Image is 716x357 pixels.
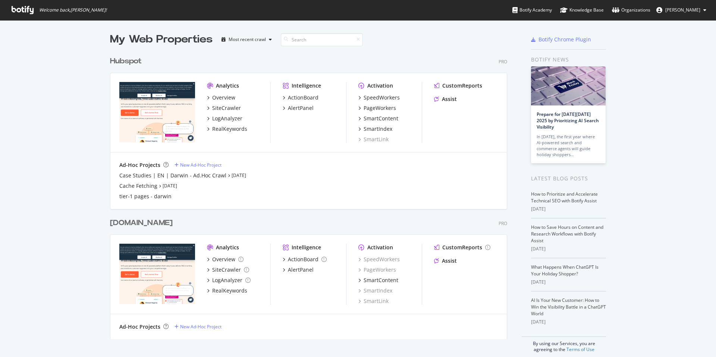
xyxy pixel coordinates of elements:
[650,4,712,16] button: [PERSON_NAME]
[358,136,389,143] a: SmartLink
[119,161,160,169] div: Ad-Hoc Projects
[283,256,327,263] a: ActionBoard
[560,6,604,14] div: Knowledge Base
[531,206,606,212] div: [DATE]
[499,59,507,65] div: Pro
[512,6,552,14] div: Botify Academy
[364,115,398,122] div: SmartContent
[531,56,606,64] div: Botify news
[522,337,606,353] div: By using our Services, you are agreeing to the
[288,94,318,101] div: ActionBoard
[531,66,606,105] img: Prepare for Black Friday 2025 by Prioritizing AI Search Visibility
[212,256,235,263] div: Overview
[119,182,157,190] a: Cache Fetching
[207,256,244,263] a: Overview
[207,125,247,133] a: RealKeywords
[364,277,398,284] div: SmartContent
[531,191,598,204] a: How to Prioritize and Accelerate Technical SEO with Botify Assist
[531,174,606,183] div: Latest Blog Posts
[442,95,457,103] div: Assist
[358,125,392,133] a: SmartIndex
[175,162,222,168] a: New Ad-Hoc Project
[180,323,222,330] div: New Ad-Hoc Project
[119,323,160,331] div: Ad-Hoc Projects
[207,266,249,274] a: SiteCrawler
[110,47,513,339] div: grid
[288,104,314,112] div: AlertPanel
[538,36,591,43] div: Botify Chrome Plugin
[283,104,314,112] a: AlertPanel
[163,183,177,189] a: [DATE]
[442,257,457,265] div: Assist
[364,104,396,112] div: PageWorkers
[39,7,107,13] span: Welcome back, [PERSON_NAME] !
[212,115,242,122] div: LogAnalyzer
[212,94,235,101] div: Overview
[358,104,396,112] a: PageWorkers
[207,94,235,101] a: Overview
[110,218,173,228] div: [DOMAIN_NAME]
[612,6,650,14] div: Organizations
[216,82,239,89] div: Analytics
[207,104,241,112] a: SiteCrawler
[292,244,321,251] div: Intelligence
[358,115,398,122] a: SmartContent
[358,287,392,294] a: SmartIndex
[364,94,400,101] div: SpeedWorkers
[219,34,275,45] button: Most recent crawl
[212,277,242,284] div: LogAnalyzer
[566,346,594,353] a: Terms of Use
[180,162,222,168] div: New Ad-Hoc Project
[110,56,142,67] div: Hubspot
[537,111,599,130] a: Prepare for [DATE][DATE] 2025 by Prioritizing AI Search Visibility
[358,297,389,305] a: SmartLink
[119,172,226,179] a: Case Studies | EN | Darwin - Ad.Hoc Crawl
[434,82,482,89] a: CustomReports
[531,36,591,43] a: Botify Chrome Plugin
[665,7,700,13] span: Amanda Kopen
[442,244,482,251] div: CustomReports
[212,266,241,274] div: SiteCrawler
[110,218,176,228] a: [DOMAIN_NAME]
[119,244,195,304] img: hubspot-bulkdataexport.com
[288,266,314,274] div: AlertPanel
[110,32,213,47] div: My Web Properties
[110,56,145,67] a: Hubspot
[207,287,247,294] a: RealKeywords
[358,266,396,274] a: PageWorkers
[207,277,251,284] a: LogAnalyzer
[229,37,266,42] div: Most recent crawl
[288,256,318,263] div: ActionBoard
[212,125,247,133] div: RealKeywords
[119,193,172,200] a: tier-1 pages - darwin
[531,279,606,285] div: [DATE]
[358,277,398,284] a: SmartContent
[531,224,603,244] a: How to Save Hours on Content and Research Workflows with Botify Assist
[531,246,606,252] div: [DATE]
[283,94,318,101] a: ActionBoard
[434,95,457,103] a: Assist
[175,323,222,330] a: New Ad-Hoc Project
[232,172,246,178] a: [DATE]
[292,82,321,89] div: Intelligence
[364,125,392,133] div: SmartIndex
[537,134,600,158] div: In [DATE], the first year where AI-powered search and commerce agents will guide holiday shoppers…
[216,244,239,251] div: Analytics
[531,319,606,325] div: [DATE]
[212,287,247,294] div: RealKeywords
[434,244,490,251] a: CustomReports
[207,115,242,122] a: LogAnalyzer
[358,256,400,263] a: SpeedWorkers
[434,257,457,265] a: Assist
[531,264,599,277] a: What Happens When ChatGPT Is Your Holiday Shopper?
[442,82,482,89] div: CustomReports
[358,94,400,101] a: SpeedWorkers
